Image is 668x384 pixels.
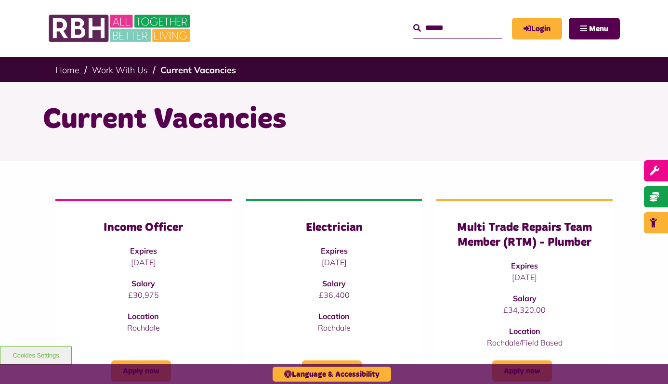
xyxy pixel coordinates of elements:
[160,64,236,76] a: Current Vacancies
[302,360,362,382] a: Apply now
[273,367,391,382] button: Language & Accessibility
[75,220,212,235] h3: Income Officer
[492,360,552,382] a: Apply now
[265,256,403,268] p: [DATE]
[43,101,626,139] h1: Current Vacancies
[48,10,193,47] img: RBH
[511,261,538,270] strong: Expires
[55,64,79,76] a: Home
[322,279,346,288] strong: Salary
[318,311,350,321] strong: Location
[513,294,537,303] strong: Salary
[512,18,562,39] a: MyRBH
[456,337,593,348] p: Rochdale/Field Based
[131,279,155,288] strong: Salary
[265,322,403,333] p: Rochdale
[625,341,668,384] iframe: Netcall Web Assistant for live chat
[130,246,157,256] strong: Expires
[92,64,148,76] a: Work With Us
[589,25,608,33] span: Menu
[456,271,593,283] p: [DATE]
[569,18,620,39] button: Navigation
[75,256,212,268] p: [DATE]
[509,326,540,336] strong: Location
[111,360,171,382] a: Apply now
[265,220,403,235] h3: Electrician
[75,289,212,301] p: £30,975
[265,289,403,301] p: £36,400
[75,322,212,333] p: Rochdale
[128,311,159,321] strong: Location
[456,220,593,250] h3: Multi Trade Repairs Team Member (RTM) - Plumber
[321,246,348,256] strong: Expires
[456,304,593,316] p: £34,320.00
